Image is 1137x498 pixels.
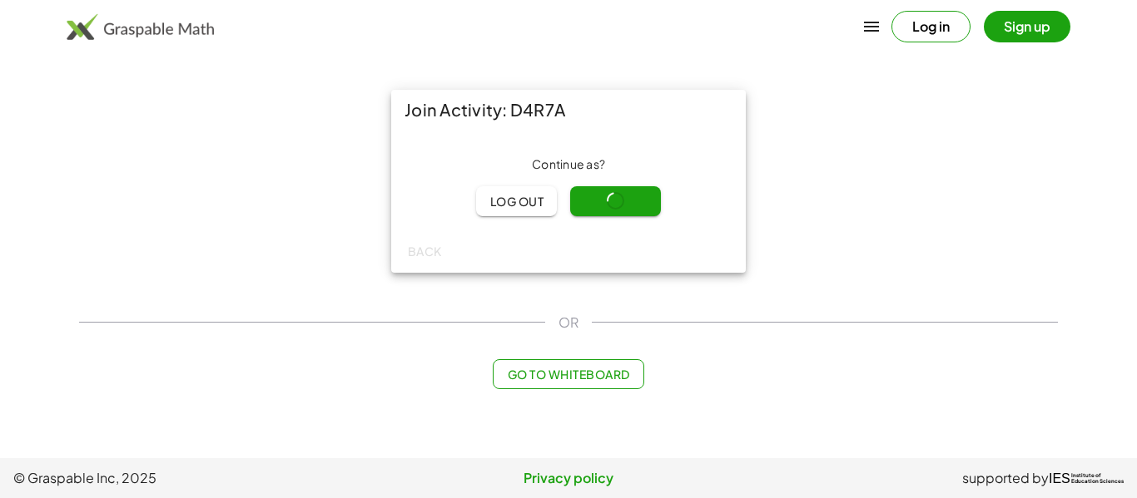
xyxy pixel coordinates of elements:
button: Sign up [984,11,1070,42]
span: Log out [489,194,544,209]
button: Log in [891,11,971,42]
a: Privacy policy [384,468,754,488]
button: Go to Whiteboard [493,359,643,389]
span: supported by [962,468,1049,488]
a: IESInstitute ofEducation Sciences [1049,468,1124,488]
div: Continue as ? [405,156,732,173]
span: Institute of Education Sciences [1071,473,1124,485]
button: Log out [476,186,557,216]
span: © Graspable Inc, 2025 [13,468,384,488]
div: Join Activity: D4R7A [391,90,746,130]
span: IES [1049,471,1070,486]
span: OR [559,313,578,333]
span: Go to Whiteboard [507,367,629,382]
